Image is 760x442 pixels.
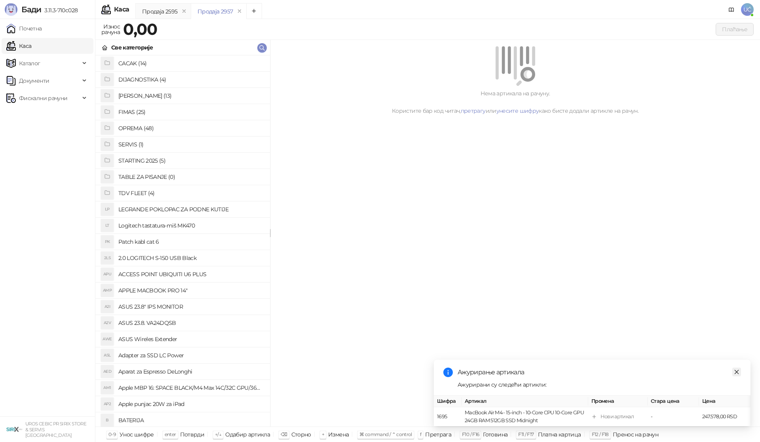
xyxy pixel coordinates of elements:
[118,381,264,394] h4: Apple MBP 16: SPACE BLACK/M4 Max 14C/32C GPU/36GB/1T-ZEE
[118,138,264,151] h4: SERVIS (1)
[118,300,264,313] h4: ASUS 23.8" IPS MONITOR
[483,429,507,440] div: Готовина
[462,396,588,407] th: Артикал
[518,431,534,437] span: F11 / F17
[118,89,264,102] h4: [PERSON_NAME] (13)
[101,219,114,232] div: LT
[592,431,609,437] span: F12 / F18
[101,203,114,216] div: LP
[100,21,122,37] div: Износ рачуна
[118,187,264,199] h4: TDV FLEET (4)
[19,55,40,71] span: Каталог
[118,333,264,345] h4: ASUS Wireles Extender
[165,431,176,437] span: enter
[443,368,453,377] span: info-circle
[434,407,462,427] td: 1695
[101,317,114,329] div: A2V
[180,429,205,440] div: Потврди
[101,365,114,378] div: AED
[322,431,324,437] span: +
[648,407,699,427] td: -
[198,7,233,16] div: Продаја 2957
[118,268,264,281] h4: ACCESS POINT UBIQUITI U6 PLUS
[732,368,741,376] a: Close
[5,3,17,16] img: Logo
[118,171,264,183] h4: TABLE ZA PISANJE (0)
[613,429,658,440] div: Пренос на рачун
[101,284,114,297] div: AMP
[246,3,262,19] button: Add tab
[95,55,270,427] div: grid
[118,57,264,70] h4: CACAK (14)
[699,407,750,427] td: 247.578,00 RSD
[108,431,116,437] span: 0-9
[118,106,264,118] h4: FIMAS (25)
[462,407,588,427] td: MacBook Air M4 - 15-inch - 10-Core CPU 10-Core GPU 24GB RAM 512GB SSD Midnight
[118,235,264,248] h4: Patch kabl cat 6
[6,21,42,36] a: Почетна
[6,38,31,54] a: Каса
[458,380,741,389] div: Ажурирани су следећи артикли:
[118,284,264,297] h4: APPLE MACBOOK PRO 14"
[118,154,264,167] h4: STARTING 2025 (5)
[101,398,114,410] div: AP2
[458,368,741,377] div: Ажурирање артикала
[120,429,154,440] div: Унос шифре
[19,73,49,89] span: Документи
[215,431,221,437] span: ↑/↓
[420,431,421,437] span: f
[6,421,22,437] img: 64x64-companyLogo-cb9a1907-c9b0-4601-bb5e-5084e694c383.png
[114,6,129,13] div: Каса
[142,7,177,16] div: Продаја 2595
[25,421,86,438] small: UROS CEBIC PR SIRIX STORE & SERVIS [GEOGRAPHIC_DATA]
[725,3,738,16] a: Документација
[101,235,114,248] div: PK
[118,203,264,216] h4: LEGRANDE POKLOPAC ZA PODNE KUTIJE
[741,3,754,16] span: UĆ
[699,396,750,407] th: Цена
[101,414,114,427] div: B
[588,396,648,407] th: Промена
[734,369,739,375] span: close
[291,429,311,440] div: Сторно
[496,107,539,114] a: унесите шифру
[434,396,462,407] th: Шифра
[41,7,78,14] span: 3.11.3-710c028
[101,300,114,313] div: A2I
[101,268,114,281] div: APU
[359,431,412,437] span: ⌘ command / ⌃ control
[461,107,486,114] a: претрагу
[118,317,264,329] h4: ASUS 23.8. VA24DQSB
[462,431,479,437] span: F10 / F16
[101,381,114,394] div: AM1
[118,219,264,232] h4: Logitech tastatura-miš MK470
[101,252,114,264] div: 2LS
[648,396,699,407] th: Стара цена
[716,23,754,36] button: Плаћање
[538,429,581,440] div: Платна картица
[118,365,264,378] h4: Aparat za Espresso DeLonghi
[179,8,189,15] button: remove
[118,398,264,410] h4: Apple punjac 20W za iPad
[101,333,114,345] div: AWE
[600,413,634,421] div: Нови артикал
[19,90,67,106] span: Фискални рачуни
[425,429,451,440] div: Претрага
[280,89,750,115] div: Нема артикала на рачуну. Користите бар код читач, или како бисте додали артикле на рачун.
[225,429,270,440] div: Одабир артикла
[328,429,349,440] div: Измена
[123,19,157,39] strong: 0,00
[118,252,264,264] h4: 2.0 LOGITECH S-150 USB Black
[101,349,114,362] div: ASL
[118,349,264,362] h4: Adapter za SSD LC Power
[118,122,264,135] h4: OPREMA (48)
[21,5,41,14] span: Бади
[118,414,264,427] h4: BATERIJA
[234,8,245,15] button: remove
[118,73,264,86] h4: DIJAGNOSTIKA (4)
[111,43,153,52] div: Све категорије
[281,431,287,437] span: ⌫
